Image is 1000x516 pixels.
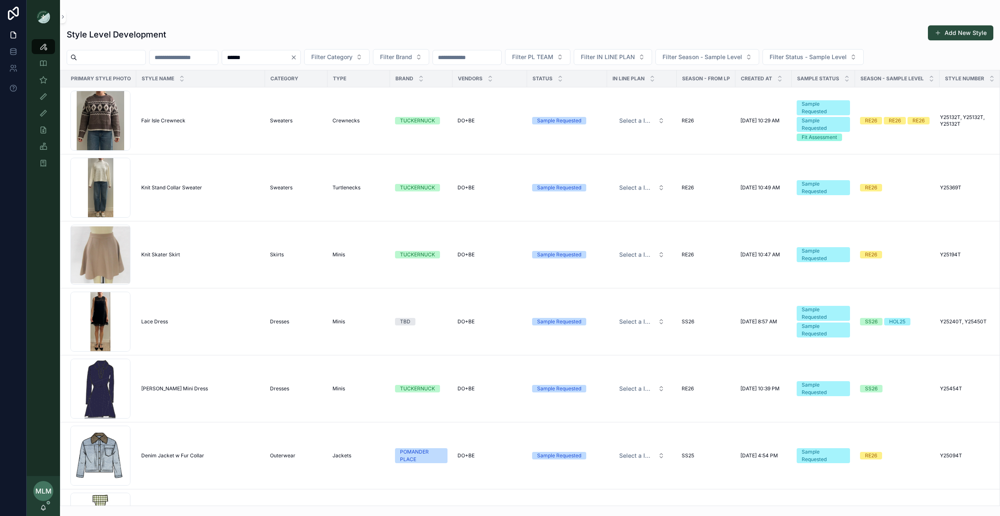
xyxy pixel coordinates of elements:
span: Minis [332,318,345,325]
span: [DATE] 10:49 AM [740,184,780,191]
span: Brand [395,75,413,82]
a: TUCKERNUCK [395,251,447,258]
div: Sample Requested [802,322,845,337]
a: Sweaters [270,117,322,124]
span: DO+BE [457,184,475,191]
a: Denim Jacket w Fur Collar [141,452,260,459]
a: Knit Stand Collar Sweater [141,184,260,191]
span: Y25194T [940,251,961,258]
span: Y25094T [940,452,962,459]
a: Sample Requested [532,385,602,392]
a: TUCKERNUCK [395,184,447,191]
a: RE26 [682,184,730,191]
div: HOL25 [889,318,905,325]
div: POMANDER PLACE [400,448,442,463]
div: Sample Requested [802,247,845,262]
a: RE26RE26RE26 [860,117,935,124]
button: Select Button [612,180,671,195]
span: MLM [35,486,52,496]
span: SEASON - SAMPLE LEVEL [860,75,924,82]
button: Select Button [612,314,671,329]
span: RE26 [682,385,694,392]
div: Sample Requested [537,251,581,258]
span: DO+BE [457,251,475,258]
span: Filter Season - Sample Level [662,53,742,61]
a: Sample Requested [797,180,850,195]
div: Sample Requested [537,452,581,459]
a: SS26 [860,385,935,392]
div: RE26 [865,184,877,191]
span: Status [532,75,552,82]
span: Category [270,75,298,82]
a: DO+BE [457,385,522,392]
a: Outerwear [270,452,322,459]
div: SS26 [865,385,877,392]
a: RE26 [860,184,935,191]
div: Fit Assessment [802,134,837,141]
a: [DATE] 10:49 AM [740,184,787,191]
span: Knit Stand Collar Sweater [141,184,202,191]
span: RE26 [682,251,694,258]
span: Filter IN LINE PLAN [581,53,635,61]
div: Sample Requested [802,180,845,195]
a: [DATE] 4:54 PM [740,452,787,459]
span: Sweaters [270,117,292,124]
span: DO+BE [457,385,475,392]
span: SS26 [682,318,694,325]
a: Sample Requested [532,318,602,325]
a: Y25094T [940,452,999,459]
span: Select a IN LINE PLAN [619,184,655,192]
a: Sweaters [270,184,322,191]
span: Knit Skater Skirt [141,251,180,258]
button: Select Button [762,49,864,65]
a: Minis [332,385,385,392]
span: Season - From LP [682,75,730,82]
a: Select Button [612,381,672,397]
div: Sample Requested [802,448,845,463]
button: Select Button [373,49,429,65]
a: RE26 [682,117,730,124]
span: [DATE] 4:54 PM [740,452,778,459]
a: [DATE] 10:47 AM [740,251,787,258]
a: Knit Skater Skirt [141,251,260,258]
button: Select Button [612,113,671,128]
span: [DATE] 10:29 AM [740,117,780,124]
div: RE26 [865,251,877,258]
div: Sample Requested [537,117,581,124]
button: Select Button [612,448,671,463]
a: Minis [332,251,385,258]
div: Sample Requested [802,306,845,321]
span: Select a IN LINE PLAN [619,117,655,125]
button: Select Button [612,247,671,262]
a: Select Button [612,113,672,129]
a: RE26 [682,251,730,258]
span: Minis [332,385,345,392]
div: RE26 [865,117,877,124]
span: [PERSON_NAME] Mini Dress [141,385,208,392]
span: DO+BE [457,318,475,325]
span: Jackets [332,452,351,459]
a: Y25369T [940,184,999,191]
a: Y25194T [940,251,999,258]
a: Sample Requested [532,452,602,459]
div: Sample Requested [802,381,845,396]
span: Filter Brand [380,53,412,61]
a: SS25 [682,452,730,459]
span: IN LINE PLAN [612,75,645,82]
a: Y25132T, Y25132T, Y25132T [940,114,999,127]
span: Lace Dress [141,318,168,325]
div: RE26 [889,117,901,124]
button: Add New Style [928,25,993,40]
button: Select Button [574,49,652,65]
a: Sample Requested [797,448,850,463]
div: TUCKERNUCK [400,184,435,191]
a: RE26 [860,251,935,258]
div: Sample Requested [802,117,845,132]
a: Select Button [612,314,672,330]
a: Y25454T [940,385,999,392]
a: Sample Requested [532,117,602,124]
div: SS26 [865,318,877,325]
span: Denim Jacket w Fur Collar [141,452,204,459]
button: Select Button [304,49,370,65]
